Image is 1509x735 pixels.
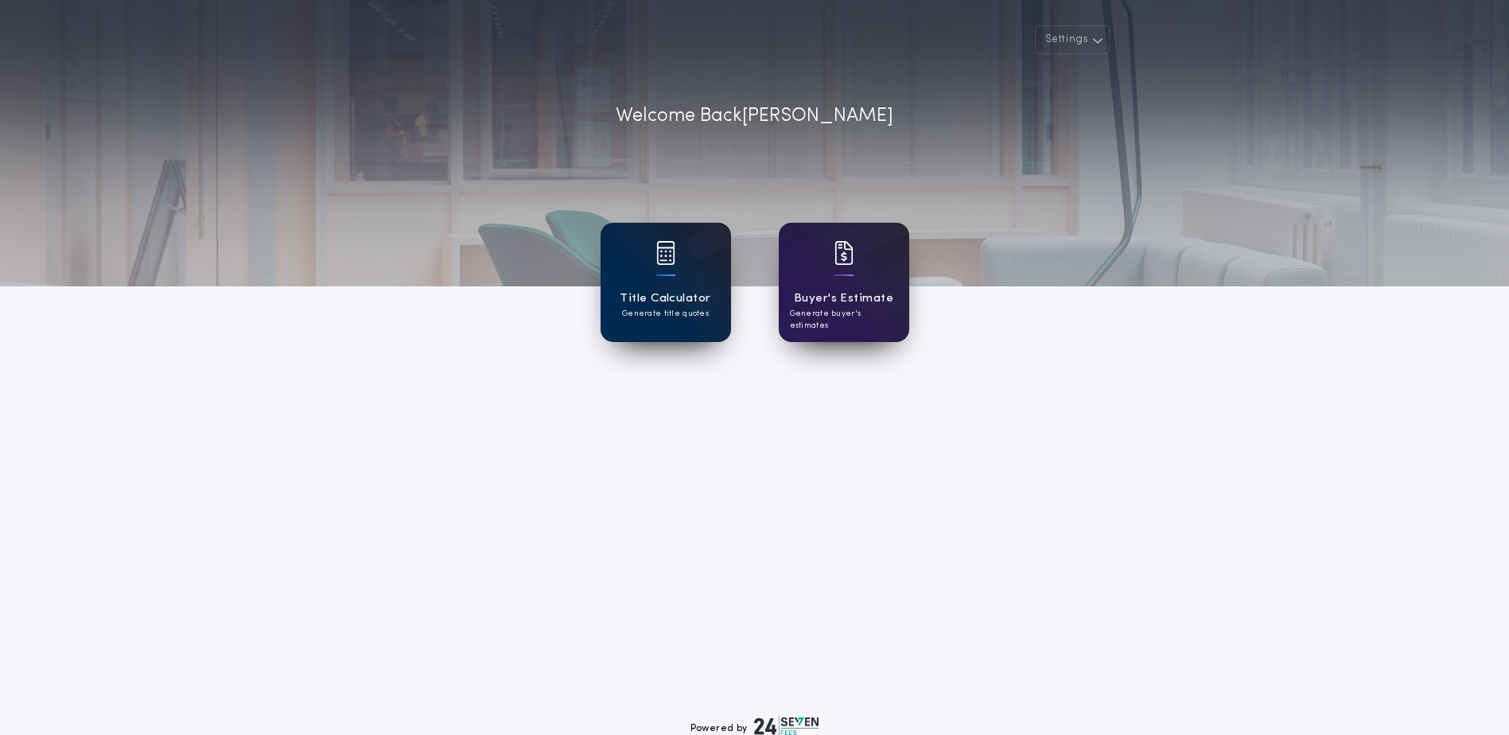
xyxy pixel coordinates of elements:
[616,102,893,130] p: Welcome Back [PERSON_NAME]
[779,223,909,342] a: card iconBuyer's EstimateGenerate buyer's estimates
[834,241,854,265] img: card icon
[790,308,898,332] p: Generate buyer's estimates
[622,308,709,320] p: Generate title quotes
[620,290,710,308] h1: Title Calculator
[601,223,731,342] a: card iconTitle CalculatorGenerate title quotes
[656,241,675,265] img: card icon
[1035,25,1110,54] button: Settings
[794,290,893,308] h1: Buyer's Estimate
